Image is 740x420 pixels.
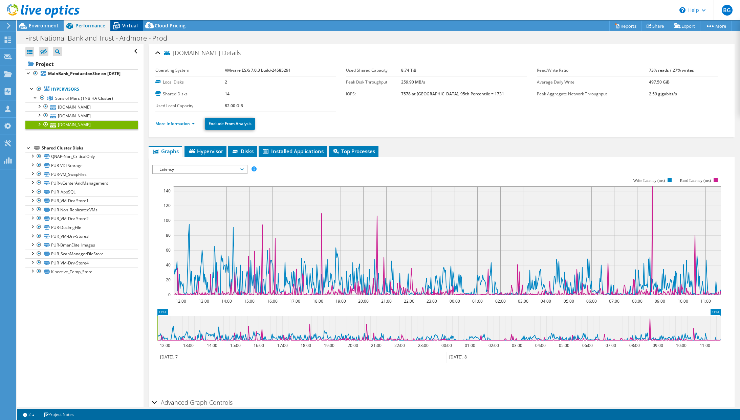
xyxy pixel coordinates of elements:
span: Performance [75,22,105,29]
span: Installed Applications [262,148,324,155]
text: 14:00 [221,298,232,304]
text: 18:00 [300,343,311,348]
text: 03:00 [512,343,522,348]
a: 2 [18,410,39,419]
b: VMware ESXi 7.0.3 build-24585291 [225,67,291,73]
text: 01:00 [464,343,475,348]
a: [DOMAIN_NAME] [25,102,138,111]
label: Peak Disk Throughput [346,79,401,86]
text: 17:00 [277,343,287,348]
span: Virtual [122,22,138,29]
a: PUR_AppSQL [25,188,138,196]
a: More Information [155,121,195,126]
text: 16:00 [253,343,264,348]
text: 00:00 [441,343,452,348]
h1: First National Bank and Trust - Ardmore - Prod [22,34,178,42]
label: Read/Write Ratio [537,67,649,74]
text: 08:00 [629,343,639,348]
text: 23:00 [418,343,428,348]
text: 05:00 [563,298,574,304]
label: Used Shared Capacity [346,67,401,74]
text: 19:00 [324,343,334,348]
span: Top Processes [332,148,375,155]
text: 100 [164,217,171,223]
text: 21:00 [371,343,381,348]
b: MainBank_ProductionSite on [DATE] [48,71,121,76]
b: 73% reads / 27% writes [649,67,694,73]
label: Shared Disks [155,91,225,97]
text: 20:00 [347,343,358,348]
a: Project Notes [39,410,79,419]
label: Used Local Capacity [155,102,225,109]
text: 09:00 [654,298,665,304]
a: PUR-VM_SwapFiles [25,170,138,179]
text: 01:00 [472,298,482,304]
text: 23:00 [426,298,437,304]
a: [DOMAIN_NAME] [25,120,138,129]
a: Hypervisors [25,85,138,94]
text: 13:00 [183,343,193,348]
a: [DOMAIN_NAME] [25,111,138,120]
a: PUR_VM-Drv-Store2 [25,214,138,223]
text: 20 [166,277,171,283]
a: Export [669,21,700,31]
b: 14 [225,91,230,97]
a: QNAP-Non_CriticalOnly [25,152,138,161]
a: Share [641,21,669,31]
a: Project [25,59,138,69]
text: 80 [166,232,171,238]
text: 20:00 [358,298,368,304]
b: 2.59 gigabits/s [649,91,677,97]
text: 11:00 [700,298,711,304]
text: 14:00 [206,343,217,348]
text: 02:00 [495,298,505,304]
text: 16:00 [267,298,277,304]
text: Read Latency (ms) [680,178,711,183]
a: More [700,21,732,31]
text: 05:00 [559,343,569,348]
span: Cloud Pricing [155,22,186,29]
label: Local Disks [155,79,225,86]
text: 06:00 [586,298,596,304]
a: MainBank_ProductionSite on [DATE] [25,69,138,78]
text: Write Latency (ms) [633,178,665,183]
text: 11:00 [699,343,710,348]
a: Reports [609,21,642,31]
text: 18:00 [312,298,323,304]
text: 22:00 [394,343,405,348]
text: 07:00 [605,343,616,348]
a: PUR-vCenterAndManagement [25,179,138,187]
text: 15:00 [244,298,254,304]
text: 09:00 [652,343,663,348]
span: Hypervisor [188,148,223,155]
a: PUR_VM-Drv-Store4 [25,258,138,267]
b: 8.74 TiB [401,67,416,73]
text: 40 [166,262,171,268]
svg: \n [679,7,685,13]
text: 04:00 [535,343,545,348]
text: 13:00 [198,298,209,304]
text: 06:00 [582,343,592,348]
text: 15:00 [230,343,240,348]
span: Details [222,49,241,57]
b: 7578 at [GEOGRAPHIC_DATA], 95th Percentile = 1731 [401,91,504,97]
div: Shared Cluster Disks [42,144,138,152]
span: Latency [156,165,243,173]
span: [DOMAIN_NAME] [164,50,220,56]
a: Exclude From Analysis [205,118,255,130]
text: 04:00 [540,298,551,304]
a: PUR-Non_ReplicatedVMs [25,205,138,214]
span: Disks [232,148,254,155]
b: 497.50 GiB [649,79,670,85]
text: 21:00 [381,298,391,304]
text: 07:00 [609,298,619,304]
span: Sons of Mars (1NB HA Cluster) [55,95,113,101]
a: Sons of Mars (1NB HA Cluster) [25,94,138,102]
text: 17:00 [289,298,300,304]
text: 120 [164,203,171,208]
label: Average Daily Write [537,79,649,86]
a: PUR-DocImgFile [25,223,138,232]
text: 10:00 [677,298,688,304]
a: PUR-VDI Storage [25,161,138,170]
text: 22:00 [404,298,414,304]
